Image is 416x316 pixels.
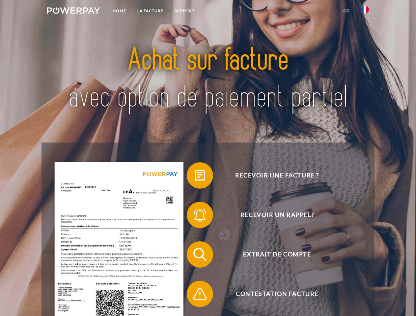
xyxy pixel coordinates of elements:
[338,5,355,17] a: CG
[187,162,358,189] button: Recevoir une facture ?
[192,167,208,184] img: qb_bill.svg
[192,207,208,223] img: qb_bell.svg
[196,202,358,228] span: Recevoir un rappel?
[47,7,100,14] img: logo-powerpay-white.svg
[187,241,358,268] button: Extrait de compte
[196,241,358,268] span: Extrait de compte
[187,281,358,307] button: Contestation Facture
[187,202,358,228] button: Recevoir un rappel?
[132,5,169,17] a: LA FACTURE
[169,5,200,17] a: Support
[196,281,358,307] span: Contestation Facture
[63,32,353,126] img: title-powerpay_fr.svg
[192,246,208,263] img: qb_search.svg
[196,162,358,189] span: Recevoir une facture ?
[107,5,132,17] a: Home
[192,286,208,302] img: qb_warning.svg
[361,6,369,13] img: fr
